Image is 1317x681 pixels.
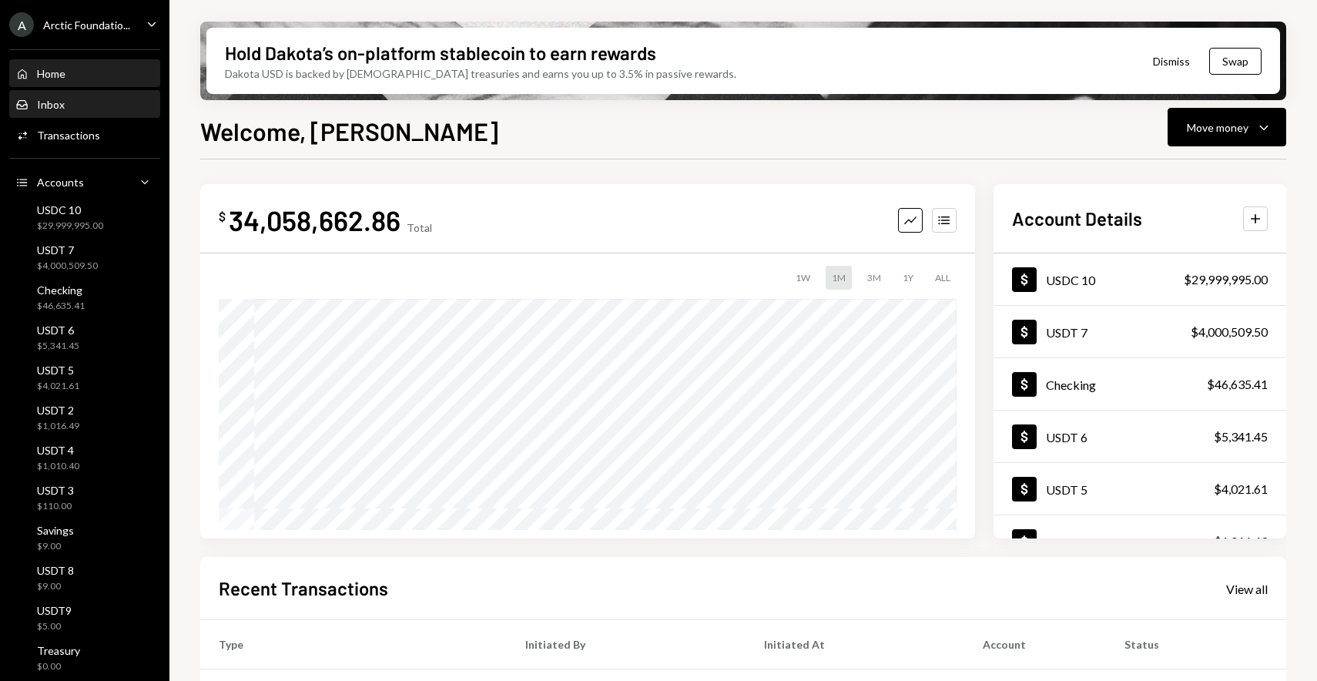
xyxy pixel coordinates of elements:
[896,266,920,290] div: 1Y
[861,266,887,290] div: 3M
[1207,375,1268,394] div: $46,635.41
[1226,580,1268,597] a: View all
[1214,428,1268,446] div: $5,341.45
[37,129,100,142] div: Transactions
[37,243,98,257] div: USDT 7
[1046,273,1095,287] div: USDC 10
[37,176,84,189] div: Accounts
[37,604,72,617] div: USDT9
[219,209,226,224] div: $
[1046,377,1096,392] div: Checking
[9,168,160,196] a: Accounts
[37,404,79,417] div: USDT 2
[37,203,103,216] div: USDC 10
[1046,482,1087,497] div: USDT 5
[9,359,160,396] a: USDT 5$4,021.61
[37,644,80,657] div: Treasury
[1168,108,1286,146] button: Move money
[37,500,74,513] div: $110.00
[1134,43,1209,79] button: Dismiss
[200,620,507,669] th: Type
[1046,430,1087,444] div: USDT 6
[225,65,736,82] div: Dakota USD is backed by [DEMOGRAPHIC_DATA] treasuries and earns you up to 3.5% in passive rewards.
[200,116,498,146] h1: Welcome, [PERSON_NAME]
[9,519,160,556] a: Savings$9.00
[929,266,957,290] div: ALL
[994,306,1286,357] a: USDT 7$4,000,509.50
[9,639,160,676] a: Treasury$0.00
[37,660,80,673] div: $0.00
[37,300,85,313] div: $46,635.41
[37,564,74,577] div: USDT 8
[37,524,74,537] div: Savings
[9,121,160,149] a: Transactions
[43,18,130,32] div: Arctic Foundatio...
[9,479,160,516] a: USDT 3$110.00
[9,279,160,316] a: Checking$46,635.41
[1012,206,1142,231] h2: Account Details
[9,319,160,356] a: USDT 6$5,341.45
[9,399,160,436] a: USDT 2$1,016.49
[37,260,98,273] div: $4,000,509.50
[9,559,160,596] a: USDT 8$9.00
[229,203,400,237] div: 34,058,662.86
[9,59,160,87] a: Home
[789,266,816,290] div: 1W
[9,90,160,118] a: Inbox
[37,324,79,337] div: USDT 6
[1226,582,1268,597] div: View all
[407,221,432,234] div: Total
[37,98,65,111] div: Inbox
[37,620,72,633] div: $5.00
[746,620,964,669] th: Initiated At
[9,12,34,37] div: A
[964,620,1106,669] th: Account
[37,540,74,553] div: $9.00
[1046,325,1087,340] div: USDT 7
[37,283,85,297] div: Checking
[1187,119,1248,136] div: Move money
[9,239,160,276] a: USDT 7$4,000,509.50
[994,411,1286,462] a: USDT 6$5,341.45
[994,253,1286,305] a: USDC 10$29,999,995.00
[9,439,160,476] a: USDT 4$1,010.40
[37,580,74,593] div: $9.00
[994,358,1286,410] a: Checking$46,635.41
[37,380,79,393] div: $4,021.61
[9,199,160,236] a: USDC 10$29,999,995.00
[994,515,1286,567] a: USDT 2$1,016.49
[1046,535,1087,549] div: USDT 2
[1214,480,1268,498] div: $4,021.61
[507,620,746,669] th: Initiated By
[37,340,79,353] div: $5,341.45
[994,463,1286,515] a: USDT 5$4,021.61
[1191,323,1268,341] div: $4,000,509.50
[37,420,79,433] div: $1,016.49
[37,220,103,233] div: $29,999,995.00
[826,266,852,290] div: 1M
[1214,532,1268,551] div: $1,016.49
[1209,48,1262,75] button: Swap
[219,575,388,601] h2: Recent Transactions
[37,444,79,457] div: USDT 4
[225,40,656,65] div: Hold Dakota’s on-platform stablecoin to earn rewards
[37,460,79,473] div: $1,010.40
[9,599,160,636] a: USDT9$5.00
[37,484,74,497] div: USDT 3
[37,364,79,377] div: USDT 5
[37,67,65,80] div: Home
[1184,270,1268,289] div: $29,999,995.00
[1106,620,1286,669] th: Status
